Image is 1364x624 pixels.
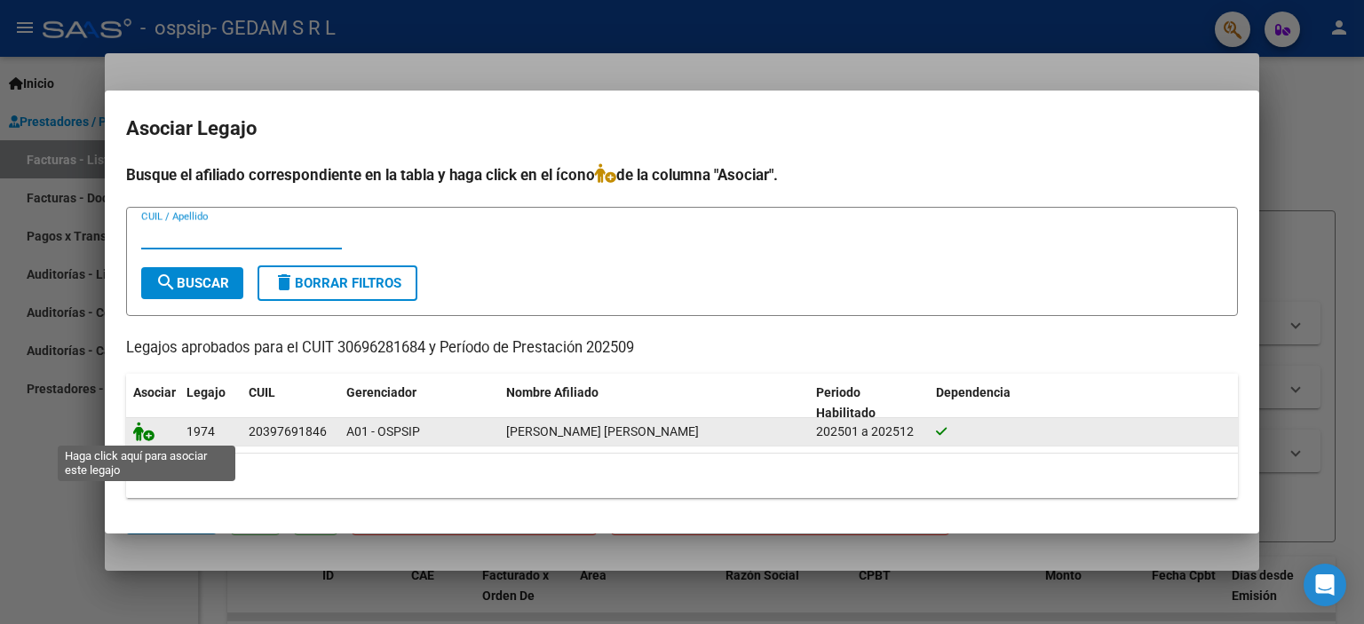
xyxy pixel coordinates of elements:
[126,112,1238,146] h2: Asociar Legajo
[499,374,809,432] datatable-header-cell: Nombre Afiliado
[346,385,416,399] span: Gerenciador
[346,424,420,438] span: A01 - OSPSIP
[929,374,1239,432] datatable-header-cell: Dependencia
[126,163,1238,186] h4: Busque el afiliado correspondiente en la tabla y haga click en el ícono de la columna "Asociar".
[155,275,229,291] span: Buscar
[249,385,275,399] span: CUIL
[258,265,417,301] button: Borrar Filtros
[274,272,295,293] mat-icon: delete
[126,337,1238,359] p: Legajos aprobados para el CUIT 30696281684 y Período de Prestación 202509
[816,385,876,420] span: Periodo Habilitado
[126,374,179,432] datatable-header-cell: Asociar
[274,275,401,291] span: Borrar Filtros
[506,424,699,438] span: AVELLANEDA THOMAS LEONEL
[186,385,226,399] span: Legajo
[133,385,176,399] span: Asociar
[179,374,242,432] datatable-header-cell: Legajo
[809,374,929,432] datatable-header-cell: Periodo Habilitado
[186,424,215,438] span: 1974
[816,422,922,442] div: 202501 a 202512
[242,374,339,432] datatable-header-cell: CUIL
[249,422,327,442] div: 20397691846
[155,272,177,293] mat-icon: search
[506,385,599,399] span: Nombre Afiliado
[339,374,499,432] datatable-header-cell: Gerenciador
[1304,564,1346,606] div: Open Intercom Messenger
[126,454,1238,498] div: 1 registros
[141,267,243,299] button: Buscar
[936,385,1011,399] span: Dependencia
